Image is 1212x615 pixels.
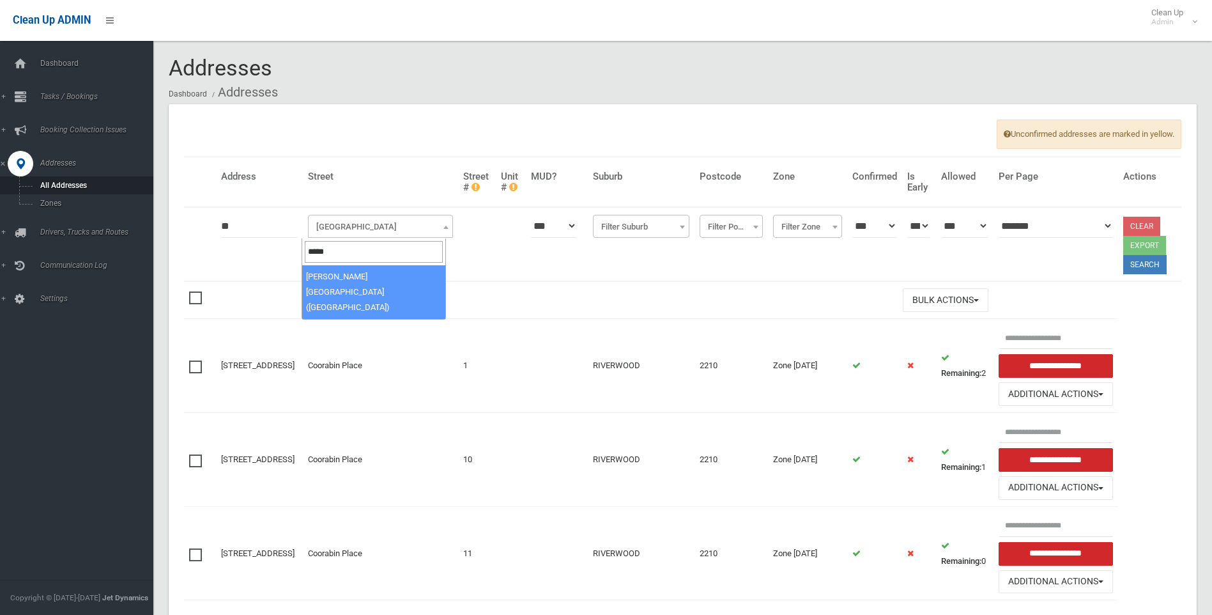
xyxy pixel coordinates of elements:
[703,218,760,236] span: Filter Postcode
[209,81,278,104] li: Addresses
[768,413,847,507] td: Zone [DATE]
[303,506,458,600] td: Coorabin Place
[700,171,763,182] h4: Postcode
[941,556,981,566] strong: Remaining:
[458,319,496,413] td: 1
[776,218,839,236] span: Filter Zone
[169,90,207,98] a: Dashboard
[1151,17,1183,27] small: Admin
[308,215,453,238] span: Filter Street
[463,171,491,192] h4: Street #
[588,413,694,507] td: RIVERWOOD
[852,171,897,182] h4: Confirmed
[941,368,981,378] strong: Remaining:
[308,171,453,182] h4: Street
[221,455,295,464] a: [STREET_ADDRESS]
[36,261,163,270] span: Communication Log
[593,215,689,238] span: Filter Suburb
[596,218,686,236] span: Filter Suburb
[936,413,993,507] td: 1
[694,413,768,507] td: 2210
[907,171,931,192] h4: Is Early
[458,413,496,507] td: 10
[768,506,847,600] td: Zone [DATE]
[36,228,163,237] span: Drivers, Trucks and Routes
[10,593,100,602] span: Copyright © [DATE]-[DATE]
[1123,236,1166,255] button: Export
[936,319,993,413] td: 2
[941,462,981,472] strong: Remaining:
[458,506,496,600] td: 11
[36,199,152,208] span: Zones
[936,506,993,600] td: 0
[999,476,1113,500] button: Additional Actions
[997,120,1181,149] span: Unconfirmed addresses are marked in yellow.
[999,171,1113,182] h4: Per Page
[302,265,446,319] li: [PERSON_NAME][GEOGRAPHIC_DATA] ([GEOGRAPHIC_DATA])
[501,171,520,192] h4: Unit #
[221,361,295,370] a: [STREET_ADDRESS]
[773,171,842,182] h4: Zone
[102,593,148,602] strong: Jet Dynamics
[1145,8,1196,27] span: Clean Up
[999,382,1113,406] button: Additional Actions
[36,92,163,101] span: Tasks / Bookings
[999,570,1113,594] button: Additional Actions
[311,218,450,236] span: Filter Street
[36,59,163,68] span: Dashboard
[1123,217,1160,236] a: Clear
[169,55,272,81] span: Addresses
[531,171,583,182] h4: MUD?
[221,549,295,558] a: [STREET_ADDRESS]
[773,215,842,238] span: Filter Zone
[36,125,163,134] span: Booking Collection Issues
[303,413,458,507] td: Coorabin Place
[593,171,689,182] h4: Suburb
[36,181,152,190] span: All Addresses
[1123,171,1176,182] h4: Actions
[1123,255,1167,274] button: Search
[588,506,694,600] td: RIVERWOOD
[13,14,91,26] span: Clean Up ADMIN
[903,288,988,312] button: Bulk Actions
[941,171,988,182] h4: Allowed
[700,215,763,238] span: Filter Postcode
[694,506,768,600] td: 2210
[588,319,694,413] td: RIVERWOOD
[303,319,458,413] td: Coorabin Place
[694,319,768,413] td: 2210
[36,294,163,303] span: Settings
[768,319,847,413] td: Zone [DATE]
[221,171,298,182] h4: Address
[36,159,163,167] span: Addresses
